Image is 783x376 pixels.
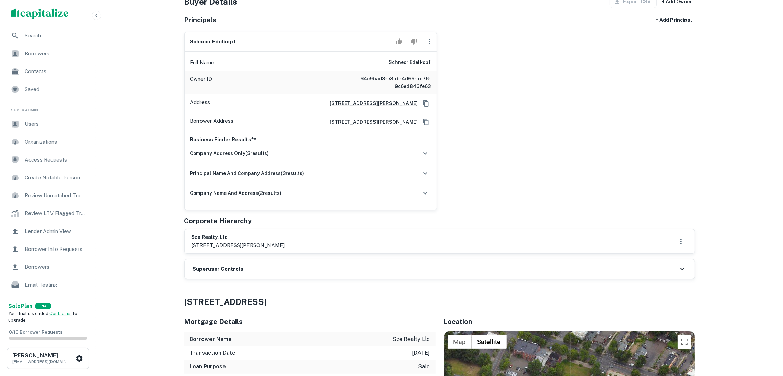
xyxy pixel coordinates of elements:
a: Contact us [49,311,72,316]
span: Your trial has ended. to upgrade. [8,311,77,323]
span: Email Testing [25,281,86,289]
p: sale [418,363,430,371]
h6: company name and address ( 2 results) [190,189,282,197]
button: Show satellite imagery [472,335,507,349]
li: Super Admin [5,99,90,116]
span: Borrowers [25,49,86,58]
span: Review LTV Flagged Transactions [25,209,86,218]
p: [STREET_ADDRESS][PERSON_NAME] [192,241,285,250]
p: Full Name [190,58,215,67]
a: SoloPlan [8,302,32,310]
h6: sze realty, llc [192,233,285,241]
a: Review LTV Flagged Transactions [5,205,90,222]
a: Saved [5,81,90,98]
p: sze realty llc [393,335,430,343]
h6: company address only ( 3 results) [190,150,269,157]
p: Borrower Address [190,117,234,127]
span: Create Notable Person [25,174,86,182]
h6: [PERSON_NAME] [12,353,74,358]
p: Owner ID [190,75,212,90]
h6: Borrower Name [190,335,232,343]
img: capitalize-logo.png [11,8,69,19]
a: Contacts [5,63,90,80]
a: Lender Admin View [5,223,90,240]
h6: Loan Purpose [190,363,226,371]
button: Copy Address [421,117,431,127]
button: Show street map [448,335,472,349]
span: Review Unmatched Transactions [25,191,86,200]
p: [EMAIL_ADDRESS][DOMAIN_NAME] [12,358,74,365]
span: Contacts [25,67,86,76]
a: Access Requests [5,152,90,168]
a: Search [5,27,90,44]
button: Accept [393,35,405,48]
span: Borrowers [25,263,86,271]
a: Email Testing [5,277,90,293]
span: 0 / 10 Borrower Requests [9,330,62,335]
h5: Principals [184,15,217,25]
a: Borrowers [5,45,90,62]
h6: Transaction Date [190,349,236,357]
h5: Corporate Hierarchy [184,216,252,226]
a: Email Analytics [5,295,90,311]
a: Borrower Info Requests [5,241,90,257]
button: Toggle fullscreen view [678,335,691,349]
a: Borrowers [5,259,90,275]
h4: [STREET_ADDRESS] [184,296,695,308]
h5: Location [444,317,695,327]
h5: Mortgage Details [184,317,436,327]
a: Users [5,116,90,132]
h6: schneor edelkopf [190,38,236,46]
p: Address [190,98,210,109]
button: Reject [408,35,420,48]
span: Access Requests [25,156,86,164]
span: Search [25,32,86,40]
a: [STREET_ADDRESS][PERSON_NAME] [324,118,418,126]
button: + Add Principal [653,14,695,26]
a: [STREET_ADDRESS][PERSON_NAME] [324,100,418,107]
span: Saved [25,85,86,93]
a: Organizations [5,134,90,150]
p: [DATE] [412,349,430,357]
h6: principal name and company address ( 3 results) [190,169,304,177]
iframe: Chat Widget [749,321,783,354]
strong: Solo Plan [8,303,32,309]
p: Business Finder Results** [190,135,431,144]
span: Borrower Info Requests [25,245,86,253]
button: [PERSON_NAME][EMAIL_ADDRESS][DOMAIN_NAME] [7,348,89,369]
h6: Superuser Controls [193,265,244,273]
div: TRIAL [35,303,51,309]
h6: 64e9bad3-e8ab-4d66-ad76-9c6ed846fe63 [349,75,431,90]
button: Copy Address [421,98,431,109]
a: Create Notable Person [5,169,90,186]
span: Organizations [25,138,86,146]
a: Review Unmatched Transactions [5,187,90,204]
span: Users [25,120,86,128]
span: Lender Admin View [25,227,86,235]
h6: schneor edelkopf [389,58,431,67]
